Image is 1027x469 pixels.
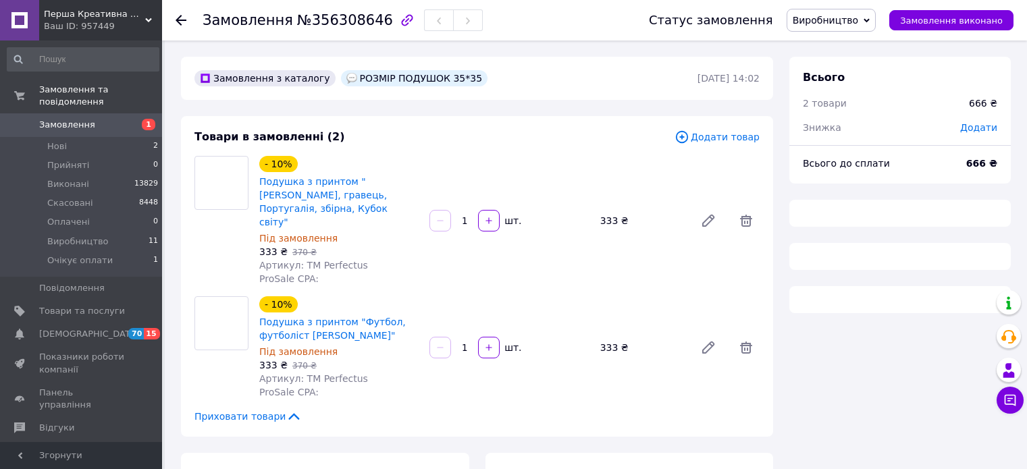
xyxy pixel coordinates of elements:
[259,296,298,312] div: - 10%
[259,373,368,384] span: Артикул: TM Perfectus
[595,211,689,230] div: 333 ₴
[501,341,523,354] div: шт.
[889,10,1013,30] button: Замовлення виконано
[39,328,139,340] span: [DEMOGRAPHIC_DATA]
[697,73,760,84] time: [DATE] 14:02
[47,140,67,153] span: Нові
[39,351,125,375] span: Показники роботи компанії
[153,254,158,267] span: 1
[7,47,159,72] input: Пошук
[900,16,1003,26] span: Замовлення виконано
[803,158,890,169] span: Всього до сплати
[793,15,859,26] span: Виробництво
[139,197,158,209] span: 8448
[803,122,841,133] span: Знижка
[39,305,125,317] span: Товари та послуги
[44,8,145,20] span: Перша Креативна Мануфактура PERFECTUS - Виробництво одягу і декору з 3D принтами на замовлення
[47,197,93,209] span: Скасовані
[259,316,406,341] a: Подушка з принтом "Футбол, футболіст [PERSON_NAME]"
[149,236,158,248] span: 11
[695,207,722,234] a: Редагувати
[733,334,760,361] span: Видалити
[969,96,997,110] div: 666 ₴
[39,422,74,434] span: Відгуки
[44,20,162,32] div: Ваш ID: 957449
[128,328,144,339] span: 70
[194,410,302,423] span: Приховати товари
[733,207,760,234] span: Видалити
[966,158,997,169] b: 666 ₴
[194,70,336,86] div: Замовлення з каталогу
[259,260,368,271] span: Артикул: TM Perfectus
[346,73,357,84] img: :speech_balloon:
[153,159,158,171] span: 0
[47,159,89,171] span: Прийняті
[259,360,288,370] span: 333 ₴
[39,84,162,108] span: Замовлення та повідомлення
[259,387,319,397] span: ProSale CPA:
[39,387,125,411] span: Панель управління
[144,328,159,339] span: 15
[142,119,155,130] span: 1
[47,216,90,228] span: Оплачені
[47,236,109,248] span: Виробництво
[47,178,89,190] span: Виконані
[649,13,773,27] div: Статус замовлення
[803,98,847,109] span: 2 товари
[292,248,317,257] span: 370 ₴
[203,12,293,28] span: Замовлення
[960,122,997,133] span: Додати
[259,246,288,257] span: 333 ₴
[47,254,113,267] span: Очікує оплати
[292,361,317,370] span: 370 ₴
[259,346,338,357] span: Під замовлення
[153,216,158,228] span: 0
[803,71,845,84] span: Всього
[259,233,338,244] span: Під замовлення
[595,338,689,357] div: 333 ₴
[259,273,319,284] span: ProSale CPA:
[39,282,105,294] span: Повідомлення
[176,13,186,27] div: Повернутися назад
[501,214,523,227] div: шт.
[997,387,1024,414] button: Чат з покупцем
[194,130,345,143] span: Товари в замовленні (2)
[134,178,158,190] span: 13829
[695,334,722,361] a: Редагувати
[675,130,760,144] span: Додати товар
[39,119,95,131] span: Замовлення
[153,140,158,153] span: 2
[259,156,298,172] div: - 10%
[341,70,488,86] div: РОЗМІР ПОДУШОК 35*35
[297,12,393,28] span: №356308646
[259,176,388,227] a: Подушка з принтом "[PERSON_NAME], гравець, Португалія, збірна, Кубок світу"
